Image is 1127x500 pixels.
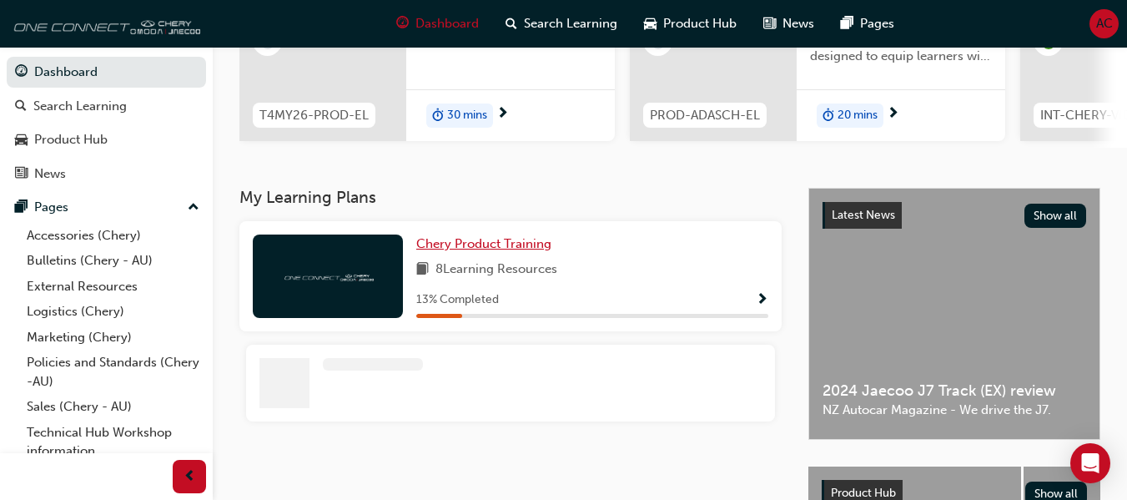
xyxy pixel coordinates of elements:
[828,7,908,41] a: pages-iconPages
[823,105,834,127] span: duration-icon
[524,14,617,33] span: Search Learning
[7,192,206,223] button: Pages
[396,13,409,34] span: guage-icon
[239,188,782,207] h3: My Learning Plans
[831,486,896,500] span: Product Hub
[20,274,206,300] a: External Resources
[15,200,28,215] span: pages-icon
[782,14,814,33] span: News
[823,202,1086,229] a: Latest NewsShow all
[832,208,895,222] span: Latest News
[15,133,28,148] span: car-icon
[1070,443,1110,483] div: Open Intercom Messenger
[841,13,853,34] span: pages-icon
[887,107,899,122] span: next-icon
[823,381,1086,401] span: 2024 Jaecoo J7 Track (EX) review
[33,97,127,116] div: Search Learning
[1024,204,1087,228] button: Show all
[20,248,206,274] a: Bulletins (Chery - AU)
[823,401,1086,420] span: NZ Autocar Magazine - We drive the J7.
[416,290,499,310] span: 13 % Completed
[20,325,206,351] a: Marketing (Chery)
[756,293,768,308] span: Show Progress
[750,7,828,41] a: news-iconNews
[15,167,28,182] span: news-icon
[34,198,68,217] div: Pages
[447,106,487,125] span: 30 mins
[663,14,737,33] span: Product Hub
[432,105,444,127] span: duration-icon
[259,106,369,125] span: T4MY26-PROD-EL
[7,53,206,192] button: DashboardSearch LearningProduct HubNews
[416,260,429,280] span: book-icon
[20,299,206,325] a: Logistics (Chery)
[496,107,509,122] span: next-icon
[808,188,1100,440] a: Latest NewsShow all2024 Jaecoo J7 Track (EX) reviewNZ Autocar Magazine - We drive the J7.
[7,91,206,122] a: Search Learning
[1096,14,1113,33] span: AC
[416,236,551,251] span: Chery Product Training
[838,106,878,125] span: 20 mins
[416,235,558,254] a: Chery Product Training
[34,130,108,149] div: Product Hub
[506,13,517,34] span: search-icon
[20,394,206,420] a: Sales (Chery - AU)
[650,106,760,125] span: PROD-ADASCH-EL
[20,420,206,464] a: Technical Hub Workshop information
[15,65,28,80] span: guage-icon
[20,350,206,394] a: Policies and Standards (Chery -AU)
[860,14,894,33] span: Pages
[20,223,206,249] a: Accessories (Chery)
[1089,9,1119,38] button: AC
[763,13,776,34] span: news-icon
[8,7,200,40] img: oneconnect
[7,124,206,155] a: Product Hub
[34,164,66,184] div: News
[7,57,206,88] a: Dashboard
[644,13,657,34] span: car-icon
[492,7,631,41] a: search-iconSearch Learning
[415,14,479,33] span: Dashboard
[7,159,206,189] a: News
[383,7,492,41] a: guage-iconDashboard
[631,7,750,41] a: car-iconProduct Hub
[188,197,199,219] span: up-icon
[435,260,557,280] span: 8 Learning Resources
[15,99,27,114] span: search-icon
[282,268,374,284] img: oneconnect
[756,290,768,311] button: Show Progress
[184,467,196,487] span: prev-icon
